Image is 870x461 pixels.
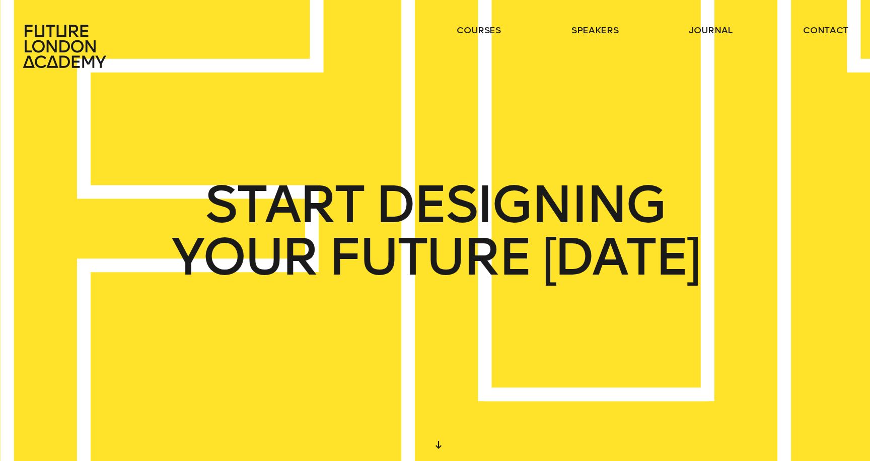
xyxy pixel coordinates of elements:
[205,178,364,231] span: START
[803,24,848,36] a: contact
[171,231,317,283] span: YOUR
[328,231,531,283] span: FUTURE
[542,231,699,283] span: [DATE]
[375,178,665,231] span: DESIGNING
[689,24,733,36] a: journal
[571,24,618,36] a: speakers
[457,24,501,36] a: courses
